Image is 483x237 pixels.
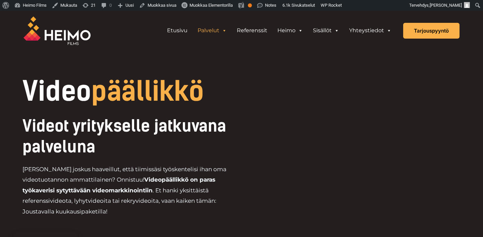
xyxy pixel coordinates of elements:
img: Heimo Filmsin logo [23,16,91,45]
span: Videot yritykselle jatkuvana palveluna [22,116,226,156]
aside: Header Widget 1 [159,24,400,37]
a: Heimo [272,24,308,37]
h1: Video [22,78,287,105]
a: Palvelut [193,24,232,37]
div: OK [248,3,252,7]
a: Yhteystiedot [344,24,396,37]
a: Tarjouspyyntö [403,23,460,39]
a: Etusivu [162,24,193,37]
span: [PERSON_NAME] [430,3,462,8]
strong: Videopäällikkö on paras työkaverisi sytyttävään videomarkkinointiin [22,176,215,194]
span: Muokkaa Elementorilla [190,3,233,8]
a: Referenssit [232,24,272,37]
span: päällikkö [91,75,204,107]
p: [PERSON_NAME] joskus haaveillut, että tiimissäsi työskentelisi ihan oma videotuotannon ammattilai... [22,164,241,217]
a: Sisällöt [308,24,344,37]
